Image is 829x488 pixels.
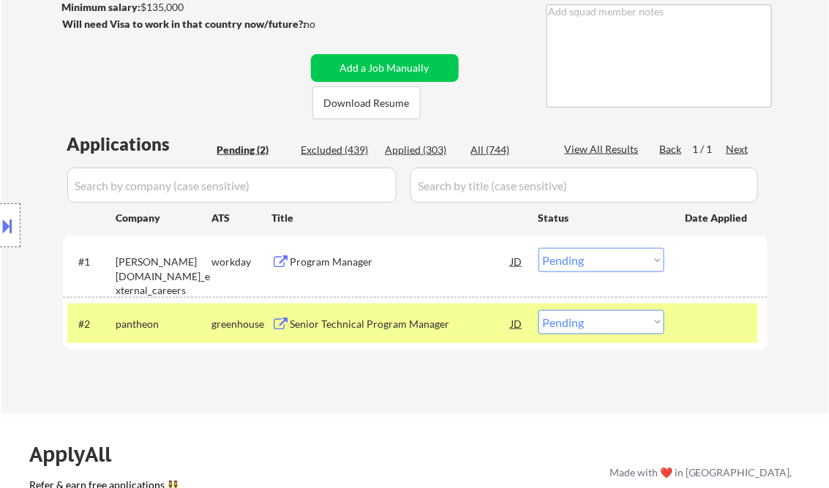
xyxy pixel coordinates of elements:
div: Back [660,142,683,157]
div: Program Manager [290,255,511,269]
div: no [304,17,346,31]
div: 1 / 1 [693,142,727,157]
strong: Minimum salary: [62,1,141,13]
div: Excluded (439) [301,143,375,157]
button: Download Resume [312,86,421,119]
div: All (744) [471,143,544,157]
div: Applied (303) [386,143,459,157]
button: Add a Job Manually [311,54,459,82]
div: Date Applied [686,211,750,225]
div: ApplyAll [29,443,128,468]
strong: Will need Visa to work in that country now/future?: [63,18,307,30]
div: Senior Technical Program Manager [290,317,511,331]
div: JD [510,248,525,274]
input: Search by title (case sensitive) [410,168,758,203]
div: Next [727,142,750,157]
div: View All Results [565,142,643,157]
div: JD [510,310,525,337]
div: Status [539,204,664,230]
div: Title [272,211,525,225]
